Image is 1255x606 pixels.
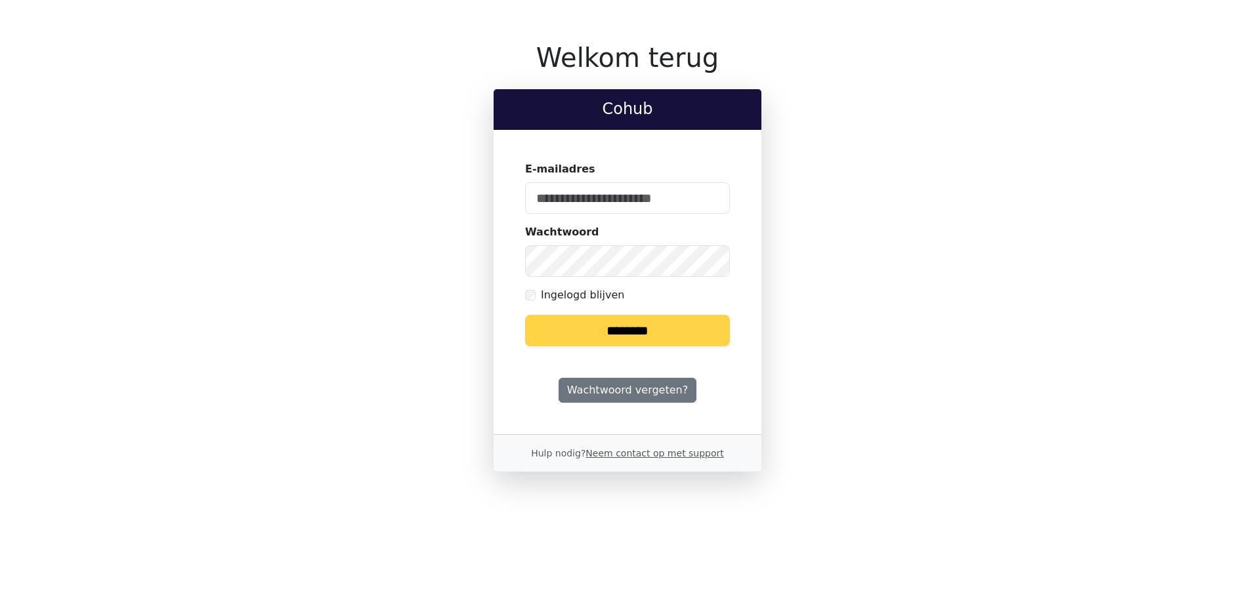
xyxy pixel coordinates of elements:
label: Ingelogd blijven [541,287,624,303]
a: Wachtwoord vergeten? [559,378,696,403]
a: Neem contact op met support [585,448,723,458]
small: Hulp nodig? [531,448,724,458]
h1: Welkom terug [494,42,761,73]
label: Wachtwoord [525,224,599,240]
h2: Cohub [504,100,751,119]
label: E-mailadres [525,161,595,177]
